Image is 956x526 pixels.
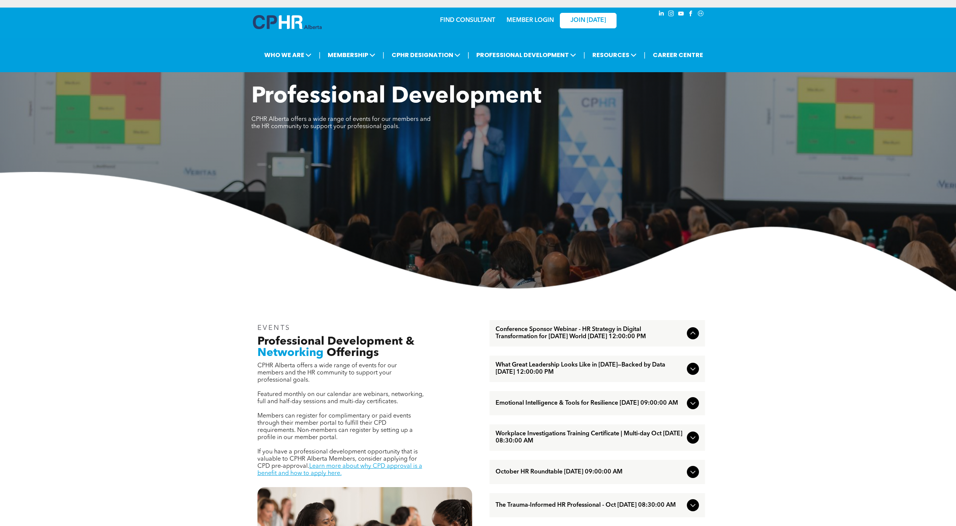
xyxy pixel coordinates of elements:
span: WHO WE ARE [262,48,314,62]
li: | [319,47,321,63]
a: Learn more about why CPD approval is a benefit and how to apply here. [257,463,422,476]
span: Offerings [327,347,379,359]
span: Featured monthly on our calendar are webinars, networking, full and half-day sessions and multi-d... [257,391,424,405]
li: | [383,47,384,63]
a: facebook [687,9,695,20]
a: MEMBER LOGIN [507,17,554,23]
img: A blue and white logo for cp alberta [253,15,322,29]
span: Professional Development [251,85,541,108]
a: linkedin [657,9,666,20]
a: JOIN [DATE] [560,13,617,28]
span: Professional Development & [257,336,414,347]
li: | [583,47,585,63]
li: | [644,47,646,63]
li: | [468,47,469,63]
span: Workplace Investigations Training Certificate | Multi-day Oct [DATE] 08:30:00 AM [496,430,684,445]
a: instagram [667,9,676,20]
span: RESOURCES [590,48,639,62]
span: Emotional Intelligence & Tools for Resilience [DATE] 09:00:00 AM [496,400,684,407]
span: Networking [257,347,324,359]
span: If you have a professional development opportunity that is valuable to CPHR Alberta Members, cons... [257,449,418,469]
span: JOIN [DATE] [570,17,606,24]
a: youtube [677,9,685,20]
span: MEMBERSHIP [325,48,378,62]
span: CPHR Alberta offers a wide range of events for our members and the HR community to support your p... [251,116,431,130]
span: The Trauma-Informed HR Professional - Oct [DATE] 08:30:00 AM [496,502,684,509]
span: Conference Sponsor Webinar - HR Strategy in Digital Transformation for [DATE] World [DATE] 12:00:... [496,326,684,340]
a: Social network [697,9,705,20]
span: October HR Roundtable [DATE] 09:00:00 AM [496,469,684,476]
span: What Great Leadership Looks Like in [DATE]—Backed by Data [DATE] 12:00:00 PM [496,362,684,376]
span: CPHR Alberta offers a wide range of events for our members and the HR community to support your p... [257,363,397,383]
span: PROFESSIONAL DEVELOPMENT [474,48,578,62]
a: FIND CONSULTANT [440,17,495,23]
span: Members can register for complimentary or paid events through their member portal to fulfill thei... [257,413,413,441]
span: CPHR DESIGNATION [389,48,463,62]
a: CAREER CENTRE [651,48,705,62]
span: EVENTS [257,325,291,331]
